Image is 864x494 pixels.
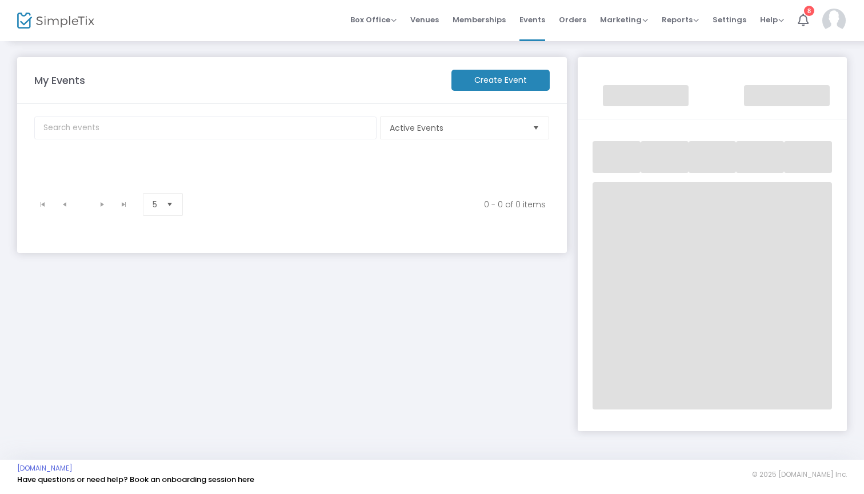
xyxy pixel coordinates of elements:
[203,199,546,210] kendo-pager-info: 0 - 0 of 0 items
[662,14,699,25] span: Reports
[153,199,157,210] span: 5
[453,5,506,34] span: Memberships
[528,117,544,139] button: Select
[350,14,397,25] span: Box Office
[17,464,73,473] a: [DOMAIN_NAME]
[559,5,586,34] span: Orders
[760,14,784,25] span: Help
[162,194,178,215] button: Select
[804,6,814,16] div: 8
[752,470,847,479] span: © 2025 [DOMAIN_NAME] Inc.
[600,14,648,25] span: Marketing
[410,5,439,34] span: Venues
[519,5,545,34] span: Events
[27,159,558,188] div: Data table
[390,122,523,134] span: Active Events
[17,474,254,485] a: Have questions or need help? Book an onboarding session here
[451,70,550,91] m-button: Create Event
[34,117,377,139] input: Search events
[29,73,446,88] m-panel-title: My Events
[713,5,746,34] span: Settings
